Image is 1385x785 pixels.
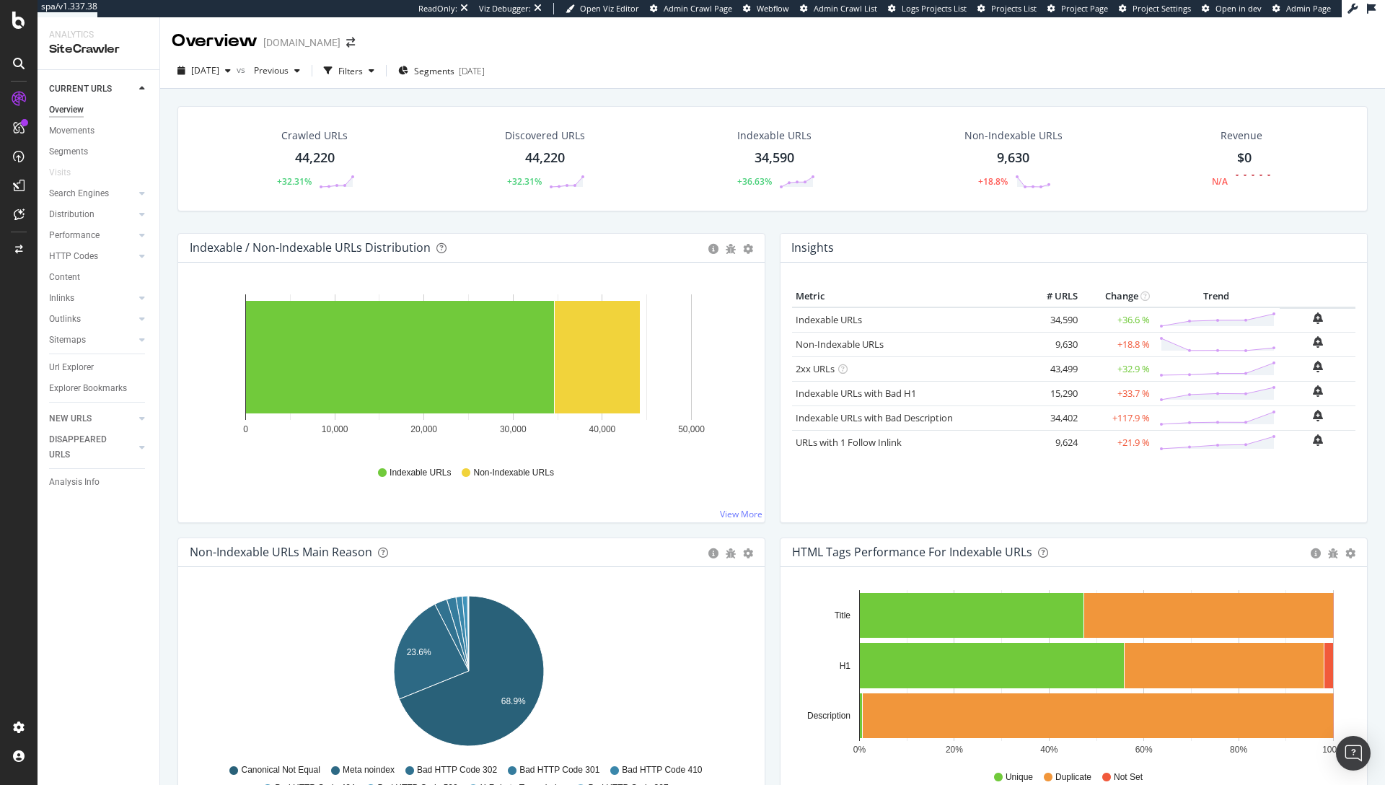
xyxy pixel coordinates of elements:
[1024,430,1081,455] td: 9,624
[1313,385,1323,397] div: bell-plus
[49,228,100,243] div: Performance
[737,175,772,188] div: +36.63%
[49,381,149,396] a: Explorer Bookmarks
[418,3,457,14] div: ReadOnly:
[678,424,705,434] text: 50,000
[237,63,248,76] span: vs
[755,149,794,167] div: 34,590
[49,29,148,41] div: Analytics
[49,270,149,285] a: Content
[479,3,531,14] div: Viz Debugger:
[796,338,884,351] a: Non-Indexable URLs
[318,59,380,82] button: Filters
[792,545,1032,559] div: HTML Tags Performance for Indexable URLs
[1313,312,1323,324] div: bell-plus
[1114,771,1143,784] span: Not Set
[343,764,395,776] span: Meta noindex
[49,165,71,180] div: Visits
[49,41,148,58] div: SiteCrawler
[49,411,135,426] a: NEW URLS
[726,548,736,558] div: bug
[1313,361,1323,372] div: bell-plus
[743,3,789,14] a: Webflow
[49,333,135,348] a: Sitemaps
[1024,381,1081,405] td: 15,290
[1322,745,1345,755] text: 100%
[49,207,135,222] a: Distribution
[346,38,355,48] div: arrow-right-arrow-left
[1336,736,1371,771] div: Open Intercom Messenger
[277,175,312,188] div: +32.31%
[1313,434,1323,446] div: bell-plus
[1313,410,1323,421] div: bell-plus
[1024,307,1081,333] td: 34,590
[49,312,81,327] div: Outlinks
[49,186,135,201] a: Search Engines
[190,545,372,559] div: Non-Indexable URLs Main Reason
[977,3,1037,14] a: Projects List
[190,286,748,453] svg: A chart.
[743,244,753,254] div: gear
[49,270,80,285] div: Content
[49,82,135,97] a: CURRENT URLS
[792,286,1024,307] th: Metric
[1055,771,1091,784] span: Duplicate
[49,312,135,327] a: Outlinks
[525,149,565,167] div: 44,220
[1081,430,1153,455] td: +21.9 %
[1061,3,1108,14] span: Project Page
[1345,548,1355,558] div: gear
[708,244,718,254] div: circle-info
[49,82,112,97] div: CURRENT URLS
[796,436,902,449] a: URLs with 1 Follow Inlink
[888,3,967,14] a: Logs Projects List
[1153,286,1280,307] th: Trend
[1215,3,1262,14] span: Open in dev
[840,661,851,671] text: H1
[49,411,92,426] div: NEW URLS
[501,696,526,706] text: 68.9%
[49,475,149,490] a: Analysis Info
[49,360,149,375] a: Url Explorer
[190,240,431,255] div: Indexable / Non-Indexable URLs Distribution
[1212,175,1228,188] div: N/A
[49,102,84,118] div: Overview
[796,313,862,326] a: Indexable URLs
[459,65,485,77] div: [DATE]
[248,59,306,82] button: Previous
[589,424,616,434] text: 40,000
[997,149,1029,167] div: 9,630
[664,3,732,14] span: Admin Crawl Page
[49,432,122,462] div: DISAPPEARED URLS
[49,123,149,139] a: Movements
[1202,3,1262,14] a: Open in dev
[172,59,237,82] button: [DATE]
[800,3,877,14] a: Admin Crawl List
[473,467,553,479] span: Non-Indexable URLs
[796,362,835,375] a: 2xx URLs
[1311,548,1321,558] div: circle-info
[49,381,127,396] div: Explorer Bookmarks
[1081,307,1153,333] td: +36.6 %
[295,149,335,167] div: 44,220
[190,590,748,758] svg: A chart.
[1119,3,1191,14] a: Project Settings
[49,475,100,490] div: Analysis Info
[49,291,135,306] a: Inlinks
[500,424,527,434] text: 30,000
[49,186,109,201] div: Search Engines
[1081,405,1153,430] td: +117.9 %
[263,35,340,50] div: [DOMAIN_NAME]
[814,3,877,14] span: Admin Crawl List
[243,424,248,434] text: 0
[281,128,348,143] div: Crawled URLs
[1024,286,1081,307] th: # URLS
[1230,745,1247,755] text: 80%
[1221,128,1262,143] span: Revenue
[1237,149,1252,166] span: $0
[1081,356,1153,381] td: +32.9 %
[835,610,851,620] text: Title
[1081,332,1153,356] td: +18.8 %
